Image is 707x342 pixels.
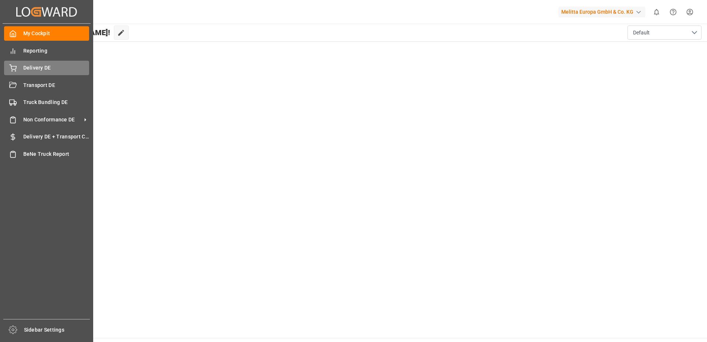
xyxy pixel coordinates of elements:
[4,43,89,58] a: Reporting
[633,29,650,37] span: Default
[31,26,110,40] span: Hello [PERSON_NAME]!
[665,4,681,20] button: Help Center
[558,7,645,17] div: Melitta Europa GmbH & Co. KG
[4,130,89,144] a: Delivery DE + Transport Cost
[23,47,89,55] span: Reporting
[648,4,665,20] button: show 0 new notifications
[627,26,701,40] button: open menu
[4,26,89,41] a: My Cockpit
[4,147,89,161] a: BeNe Truck Report
[558,5,648,19] button: Melitta Europa GmbH & Co. KG
[23,81,89,89] span: Transport DE
[4,95,89,110] a: Truck Bundling DE
[23,30,89,37] span: My Cockpit
[23,98,89,106] span: Truck Bundling DE
[4,61,89,75] a: Delivery DE
[23,116,82,124] span: Non Conformance DE
[23,133,89,141] span: Delivery DE + Transport Cost
[23,64,89,72] span: Delivery DE
[23,150,89,158] span: BeNe Truck Report
[24,326,90,334] span: Sidebar Settings
[4,78,89,92] a: Transport DE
